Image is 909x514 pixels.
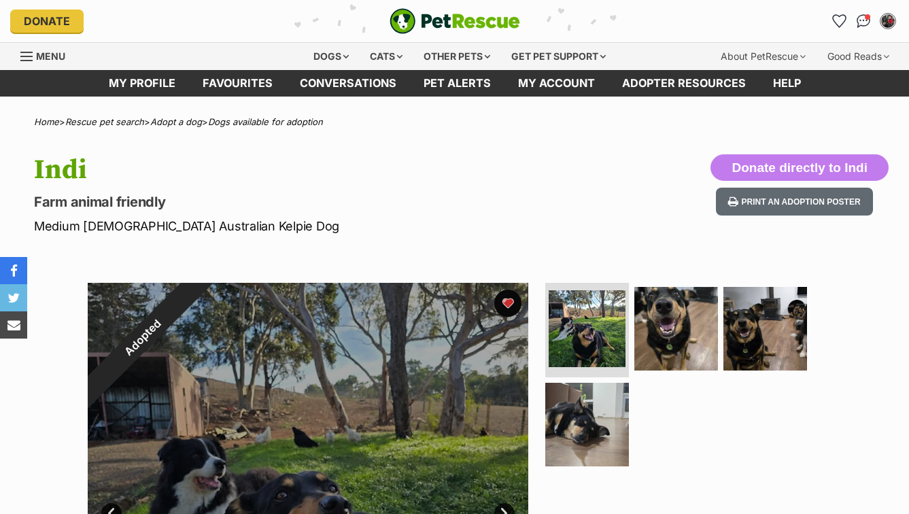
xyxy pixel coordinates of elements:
[20,43,75,67] a: Menu
[95,70,189,97] a: My profile
[208,116,323,127] a: Dogs available for adoption
[857,14,871,28] img: chat-41dd97257d64d25036548639549fe6c8038ab92f7586957e7f3b1b290dea8141.svg
[549,290,625,367] img: Photo of Indi
[711,43,815,70] div: About PetRescue
[410,70,504,97] a: Pet alerts
[34,154,555,186] h1: Indi
[828,10,899,32] ul: Account quick links
[34,192,555,211] p: Farm animal friendly
[759,70,814,97] a: Help
[818,43,899,70] div: Good Reads
[828,10,850,32] a: Favourites
[189,70,286,97] a: Favourites
[502,43,615,70] div: Get pet support
[34,116,59,127] a: Home
[36,50,65,62] span: Menu
[390,8,520,34] a: PetRescue
[608,70,759,97] a: Adopter resources
[150,116,202,127] a: Adopt a dog
[716,188,872,216] button: Print an adoption poster
[710,154,889,182] button: Donate directly to Indi
[390,8,520,34] img: logo-e224e6f780fb5917bec1dbf3a21bbac754714ae5b6737aabdf751b685950b380.svg
[286,70,410,97] a: conversations
[853,10,874,32] a: Conversations
[634,287,718,371] img: Photo of Indi
[877,10,899,32] button: My account
[723,287,807,371] img: Photo of Indi
[304,43,358,70] div: Dogs
[65,116,144,127] a: Rescue pet search
[10,10,84,33] a: Donate
[504,70,608,97] a: My account
[494,290,521,317] button: favourite
[414,43,500,70] div: Other pets
[360,43,412,70] div: Cats
[545,383,629,466] img: Photo of Indi
[34,217,555,235] p: Medium [DEMOGRAPHIC_DATA] Australian Kelpie Dog
[881,14,895,28] img: Julie profile pic
[56,252,228,424] div: Adopted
